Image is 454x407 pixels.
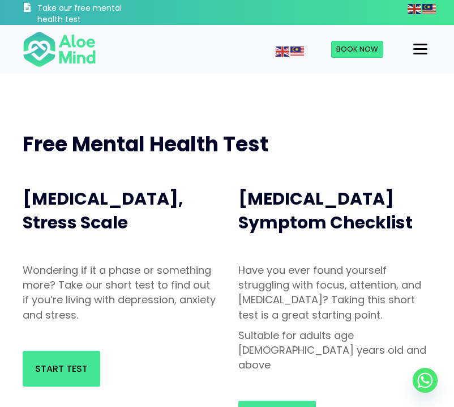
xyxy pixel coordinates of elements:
a: Whatsapp [413,368,438,393]
a: Malay [422,2,437,14]
p: Suitable for adults age [DEMOGRAPHIC_DATA] years old and above [238,328,431,372]
span: Free Mental Health Test [23,130,268,159]
span: [MEDICAL_DATA] Symptom Checklist [238,186,413,235]
a: English [408,2,422,14]
p: Wondering if it a phase or something more? Take our short test to find out if you’re living with ... [23,263,216,322]
img: ms [422,4,436,14]
span: [MEDICAL_DATA], Stress Scale [23,186,183,235]
p: Have you ever found yourself struggling with focus, attention, and [MEDICAL_DATA]? Taking this sh... [238,263,431,322]
h3: Take our free mental health test [37,3,145,25]
a: English [276,45,290,56]
img: Aloe mind Logo [23,31,96,68]
a: Take our free mental health test [23,3,145,25]
a: Malay [290,45,305,56]
button: Menu [409,40,432,59]
img: en [408,4,421,14]
span: Book Now [336,44,378,54]
a: Book Now [331,41,383,58]
a: Start Test [23,351,100,387]
span: Start Test [35,362,88,375]
img: en [276,46,289,57]
img: ms [290,46,304,57]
